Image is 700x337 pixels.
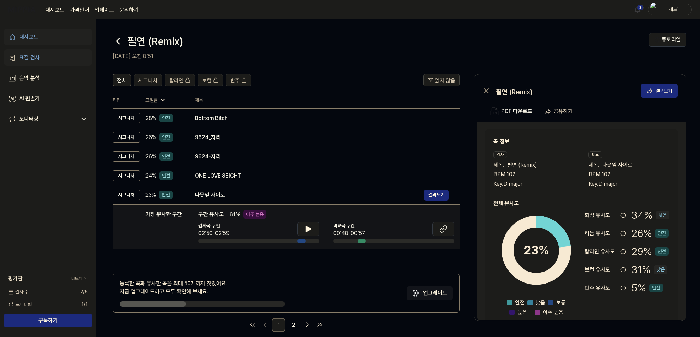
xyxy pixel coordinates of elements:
[496,87,633,95] div: 필연 (Remix)
[113,132,140,143] div: 시그니처
[588,180,670,188] div: Key. D major
[588,161,599,169] span: 제목 .
[542,105,578,118] button: 공유하기
[165,74,195,86] button: 탑라인
[19,33,38,41] div: 대시보드
[145,191,156,199] span: 23 %
[113,170,140,181] div: 시그니처
[602,161,632,169] span: 나뭇잎 사이로
[19,95,40,103] div: AI 판별기
[536,299,545,307] span: 낮음
[19,115,38,123] div: 모니터링
[4,29,92,45] a: 대시보드
[650,3,658,16] img: profile
[128,34,183,49] h1: 필연 (Remix)
[490,107,499,116] img: PDF Download
[412,289,420,297] img: Sparkles
[145,153,156,161] span: 26 %
[159,171,173,180] div: 안전
[631,226,669,241] div: 26 %
[145,172,156,180] span: 24 %
[407,292,453,299] a: Sparkles업그레이드
[8,301,32,308] span: 모니터링
[195,133,449,142] div: 9624_자리
[493,151,507,158] div: 검사
[113,318,460,332] nav: pagination
[631,262,667,277] div: 31 %
[4,314,92,327] button: 구독하기
[95,6,114,14] a: 업데이트
[424,190,449,201] button: 결과보기
[553,107,573,116] div: 공유하기
[229,210,241,219] span: 61 %
[145,133,156,142] span: 26 %
[113,52,649,60] h2: [DATE] 오전 8:51
[159,191,173,199] div: 안전
[493,170,575,179] div: BPM. 102
[633,5,642,14] img: 알림
[19,53,40,62] div: 표절 검사
[8,115,77,123] a: 모니터링
[493,180,575,188] div: Key. D major
[333,222,365,229] span: 비교곡 구간
[113,92,140,109] th: 타입
[230,76,240,85] span: 반주
[159,133,173,142] div: 안전
[70,6,89,14] a: 가격안내
[585,284,618,292] div: 반주 유사도
[649,33,686,47] button: 튜토리얼
[631,280,663,296] div: 5 %
[637,5,644,10] div: 3
[45,6,65,14] a: 대시보드
[435,76,455,85] span: 읽지 않음
[507,161,537,169] span: 필연 (Remix)
[8,288,28,296] span: 검사 수
[117,76,127,85] span: 전체
[585,266,618,274] div: 보컬 유사도
[543,308,563,316] span: 아주 높음
[120,279,227,296] div: 등록한 곡과 유사한 곡을 최대 50개까지 찾았어요. 지금 업그레이드하고 모두 확인해 보세요.
[585,211,618,219] div: 화성 유사도
[632,4,643,15] button: 알림3
[631,244,669,259] div: 29 %
[198,74,223,86] button: 보컬
[202,76,212,85] span: 보컬
[423,74,460,86] button: 읽지 않음
[489,105,534,118] button: PDF 다운로드
[4,91,92,107] a: AI 판별기
[515,299,525,307] span: 안전
[501,107,532,116] div: PDF 다운로드
[138,76,157,85] span: 시그니처
[198,210,224,219] span: 구간 유사도
[272,318,285,332] a: 1
[493,137,669,146] h2: 곡 정보
[145,210,182,243] div: 가장 유사한 구간
[302,319,313,330] a: Go to next page
[243,210,266,219] div: 아주 높음
[159,152,173,161] div: 안전
[81,301,88,308] span: 1 / 1
[159,114,173,122] div: 안전
[641,84,678,98] button: 결과보기
[524,241,549,260] div: 23
[259,319,270,330] a: Go to previous page
[585,229,618,238] div: 리듬 유사도
[113,151,140,162] div: 시그니처
[314,319,325,330] a: Go to last page
[656,211,669,219] div: 낮음
[656,87,672,95] div: 결과보기
[585,248,618,256] div: 탑라인 유사도
[71,276,88,282] a: 더보기
[287,318,301,332] a: 2
[655,229,669,238] div: 안전
[654,265,667,274] div: 낮음
[333,229,365,238] div: 00:48-00:57
[477,122,686,320] a: 곡 정보검사제목.필연 (Remix)BPM.102Key.D major비교제목.나뭇잎 사이로BPM.102Key.D major전체 유사도23%안전낮음보통높음아주 높음화성 유사도34...
[145,114,156,122] span: 28 %
[661,5,687,13] div: 새로1
[195,172,449,180] div: ONE LOVE 8EIGHT
[169,76,184,85] span: 탑라인
[195,92,460,108] th: 제목
[655,247,669,256] div: 안전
